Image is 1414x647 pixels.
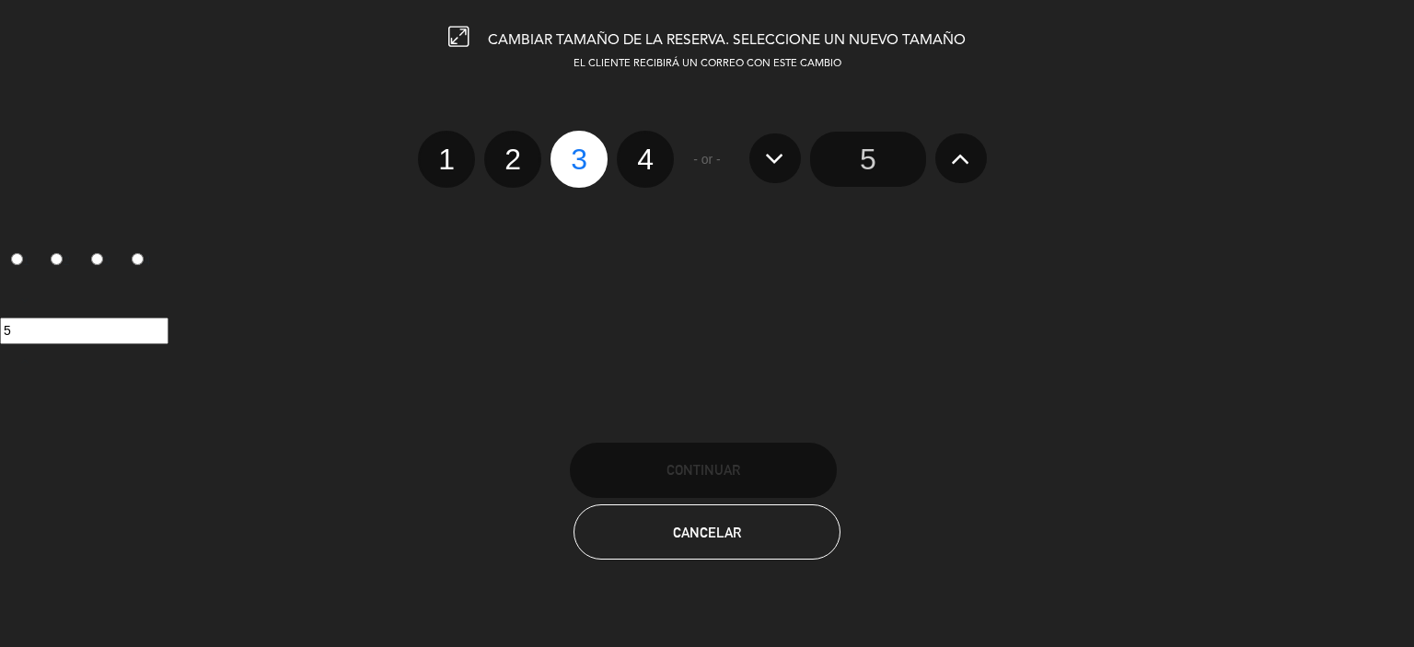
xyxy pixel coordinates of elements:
[574,504,840,560] button: Cancelar
[418,131,475,188] label: 1
[81,246,122,277] label: 3
[132,253,144,265] input: 4
[484,131,541,188] label: 2
[121,246,161,277] label: 4
[91,253,103,265] input: 3
[617,131,674,188] label: 4
[11,253,23,265] input: 1
[666,462,740,478] span: Continuar
[488,33,966,48] span: CAMBIAR TAMAÑO DE LA RESERVA. SELECCIONE UN NUEVO TAMAÑO
[551,131,608,188] label: 3
[574,59,841,69] span: EL CLIENTE RECIBIRÁ UN CORREO CON ESTE CAMBIO
[673,525,741,540] span: Cancelar
[51,253,63,265] input: 2
[570,443,837,498] button: Continuar
[693,149,721,170] span: - or -
[41,246,81,277] label: 2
